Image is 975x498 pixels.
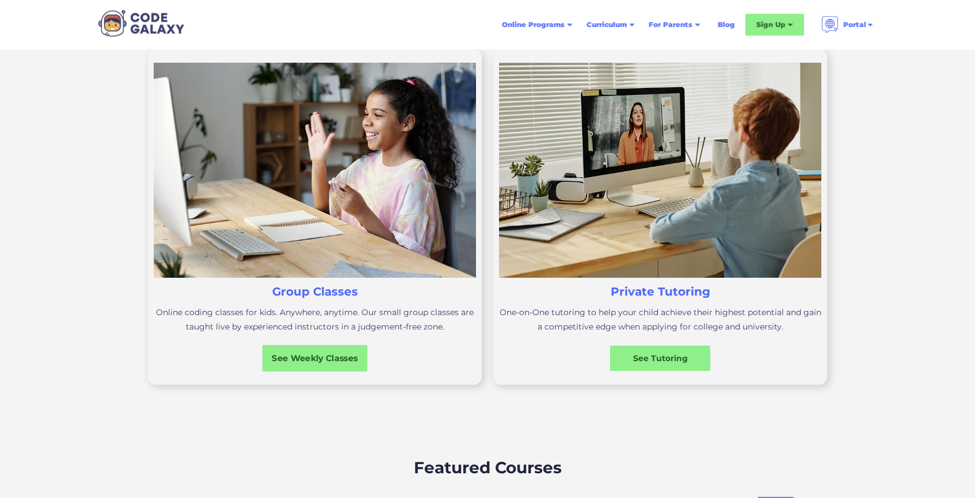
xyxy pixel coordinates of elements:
div: See Tutoring [610,353,710,364]
div: Portal [843,19,866,30]
h2: Featured Courses [414,455,562,480]
div: Online Programs [502,19,565,30]
p: One-on-One tutoring to help your child achieve their highest potential and gain a competitive edg... [499,305,821,334]
div: Curriculum [586,19,627,30]
div: Sign Up [756,19,785,30]
a: See Tutoring [610,346,710,371]
h3: Private Tutoring [611,284,710,300]
div: Curriculum [580,14,642,35]
div: Sign Up [745,14,804,36]
div: Online Programs [495,14,580,35]
div: See Weekly Classes [262,352,368,364]
p: Online coding classes for kids. Anywhere, anytime. Our small group classes are taught live by exp... [154,305,476,334]
div: For Parents [649,19,692,30]
div: For Parents [642,14,707,35]
div: Portal [814,12,881,38]
h3: Group Classes [272,284,358,300]
a: See Weekly Classes [262,345,368,371]
a: Blog [711,14,742,35]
